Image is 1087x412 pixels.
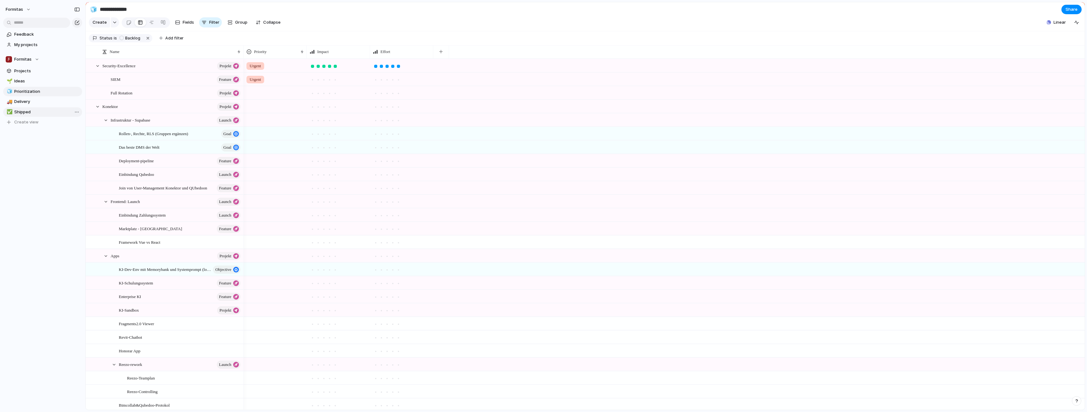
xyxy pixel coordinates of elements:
button: 🧊 [88,4,99,15]
span: Infrastruktur - Supabase [111,116,150,123]
button: Fields [173,17,197,27]
button: Filter [199,17,222,27]
span: Effort [380,49,390,55]
span: Ideas [14,78,80,84]
span: KI-Dev-Env mit Memorybank und Systemprompt (lovable oder VScode?) [119,266,211,273]
button: Feature [217,279,240,287]
button: Linear [1044,18,1068,27]
span: Projekt [219,62,231,70]
span: objective [215,265,231,274]
span: Deployment-pipeline [119,157,154,164]
span: Filter [209,19,219,26]
div: 🌱Ideas [3,76,82,86]
button: ✅ [6,109,12,115]
div: 🧊 [90,5,97,14]
button: Feature [217,225,240,233]
a: 🚚Delivery [3,97,82,106]
span: Reezo-Controlling [127,388,158,395]
span: Projekt [219,252,231,260]
span: goal [223,143,231,152]
button: Create view [3,117,82,127]
div: ✅Shipped [3,107,82,117]
span: launch [219,170,231,179]
span: Framework Vue vs React [119,238,160,246]
span: Feature [219,157,231,165]
span: Projects [14,68,80,74]
span: Share [1066,6,1078,13]
div: 🌱 [7,78,11,85]
span: Urgent [250,63,261,69]
span: Projekt [219,89,231,98]
span: Honorar App [119,347,140,354]
span: Group [235,19,247,26]
span: Collapse [263,19,281,26]
button: 🧊 [6,88,12,95]
span: Priority [254,49,267,55]
span: KI-Schulungssystem [119,279,153,286]
a: Projects [3,66,82,76]
button: launch [217,170,240,179]
span: Delivery [14,99,80,105]
button: launch [217,361,240,369]
span: launch [219,116,231,125]
span: Feature [219,224,231,233]
span: launch [219,360,231,369]
span: Create view [14,119,39,125]
span: Linear [1054,19,1066,26]
span: Einbindung Zahlungssystem [119,211,166,218]
span: Security-Excellence [102,62,136,69]
button: Feature [217,75,240,84]
button: Share [1061,5,1082,14]
span: Join von User-Management Konektor und QUbedoon [119,184,207,191]
span: Das beste DMS der Welt [119,143,160,151]
button: Feature [217,184,240,192]
span: Fields [183,19,194,26]
button: Formitas [3,55,82,64]
button: Projekt [217,306,240,314]
span: launch [219,211,231,220]
span: Prioritization [14,88,80,95]
span: Status [100,35,112,41]
button: 🌱 [6,78,12,84]
button: Feature [217,157,240,165]
span: Fragments2.0 Viewer [119,320,154,327]
span: Backlog [125,35,140,41]
span: Enterprise KI [119,293,141,300]
button: launch [217,198,240,206]
button: Collapse [253,17,283,27]
span: Einbindung Qubedoo [119,170,154,178]
button: Group [224,17,251,27]
a: My projects [3,40,82,50]
span: Projekt [219,102,231,111]
button: Projekt [217,252,240,260]
span: Marktplatz - [GEOGRAPHIC_DATA] [119,225,182,232]
button: goal [221,143,240,152]
button: is [112,35,118,42]
span: Feedback [14,31,80,38]
span: SIEM [111,75,120,83]
span: is [114,35,117,41]
button: Add filter [155,34,187,43]
button: Projekt [217,103,240,111]
span: Reezo-Teamplan [127,374,155,381]
span: Revit-Chatbot [119,333,142,341]
span: goal [223,129,231,138]
div: 🧊 [7,88,11,95]
span: Formitas [14,56,32,63]
span: Create [93,19,107,26]
a: 🧊Prioritization [3,87,82,96]
span: Add filter [165,35,184,41]
button: goal [221,130,240,138]
span: Bimcollab&Qubedoo-Protokol [119,401,170,409]
span: My projects [14,42,80,48]
span: Formitas [6,6,23,13]
button: Formitas [3,4,34,15]
span: Urgent [250,76,261,83]
span: KI-Sandbox [119,306,139,313]
span: Feature [219,75,231,84]
span: Reezo-rework [119,361,142,368]
span: Feature [219,279,231,288]
button: objective [213,266,240,274]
